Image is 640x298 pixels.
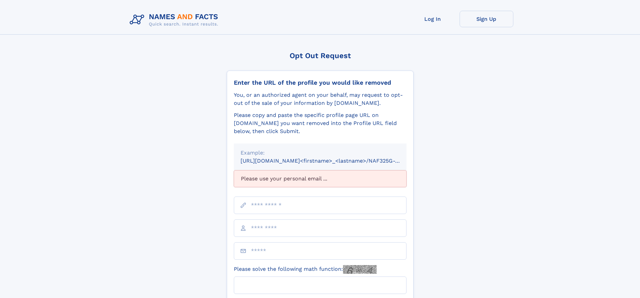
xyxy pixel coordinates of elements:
div: Example: [241,149,400,157]
div: Opt Out Request [227,51,414,60]
label: Please solve the following math function: [234,265,377,274]
div: Please copy and paste the specific profile page URL on [DOMAIN_NAME] you want removed into the Pr... [234,111,407,135]
small: [URL][DOMAIN_NAME]<firstname>_<lastname>/NAF325G-xxxxxxxx [241,158,419,164]
div: Enter the URL of the profile you would like removed [234,79,407,86]
a: Log In [406,11,460,27]
img: Logo Names and Facts [127,11,224,29]
div: Please use your personal email ... [234,170,407,187]
a: Sign Up [460,11,513,27]
div: You, or an authorized agent on your behalf, may request to opt-out of the sale of your informatio... [234,91,407,107]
